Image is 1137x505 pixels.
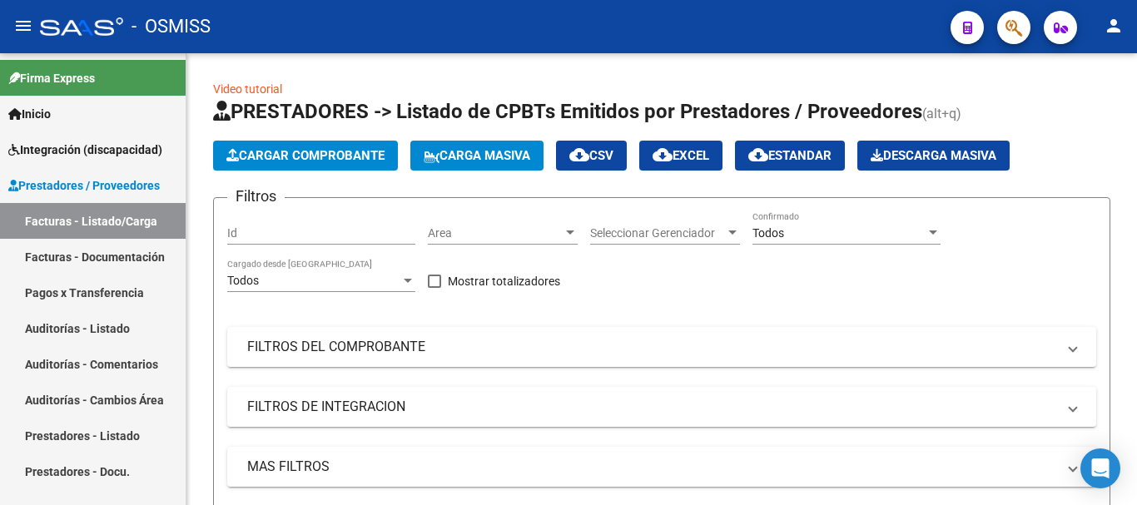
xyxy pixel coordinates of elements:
span: CSV [569,148,613,163]
button: Carga Masiva [410,141,544,171]
span: Todos [752,226,784,240]
span: PRESTADORES -> Listado de CPBTs Emitidos por Prestadores / Proveedores [213,100,922,123]
mat-icon: cloud_download [569,145,589,165]
mat-expansion-panel-header: FILTROS DE INTEGRACION [227,387,1096,427]
mat-icon: person [1104,16,1124,36]
mat-icon: cloud_download [653,145,673,165]
a: Video tutorial [213,82,282,96]
span: Inicio [8,105,51,123]
button: Descarga Masiva [857,141,1010,171]
span: Cargar Comprobante [226,148,385,163]
mat-expansion-panel-header: MAS FILTROS [227,447,1096,487]
span: Estandar [748,148,832,163]
span: Area [428,226,563,240]
span: Firma Express [8,69,95,87]
span: Integración (discapacidad) [8,141,162,159]
mat-icon: menu [13,16,33,36]
button: EXCEL [639,141,722,171]
span: (alt+q) [922,106,961,121]
span: Seleccionar Gerenciador [590,226,725,240]
span: - OSMISS [132,8,211,45]
app-download-masive: Descarga masiva de comprobantes (adjuntos) [857,141,1010,171]
button: Cargar Comprobante [213,141,398,171]
span: Todos [227,274,259,287]
div: Open Intercom Messenger [1080,448,1120,488]
mat-icon: cloud_download [748,145,768,165]
span: Carga Masiva [424,148,530,163]
mat-panel-title: MAS FILTROS [247,458,1056,476]
mat-expansion-panel-header: FILTROS DEL COMPROBANTE [227,327,1096,367]
span: Prestadores / Proveedores [8,176,160,195]
button: CSV [556,141,627,171]
button: Estandar [735,141,845,171]
span: EXCEL [653,148,709,163]
span: Descarga Masiva [871,148,996,163]
span: Mostrar totalizadores [448,271,560,291]
mat-panel-title: FILTROS DEL COMPROBANTE [247,338,1056,356]
mat-panel-title: FILTROS DE INTEGRACION [247,398,1056,416]
h3: Filtros [227,185,285,208]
